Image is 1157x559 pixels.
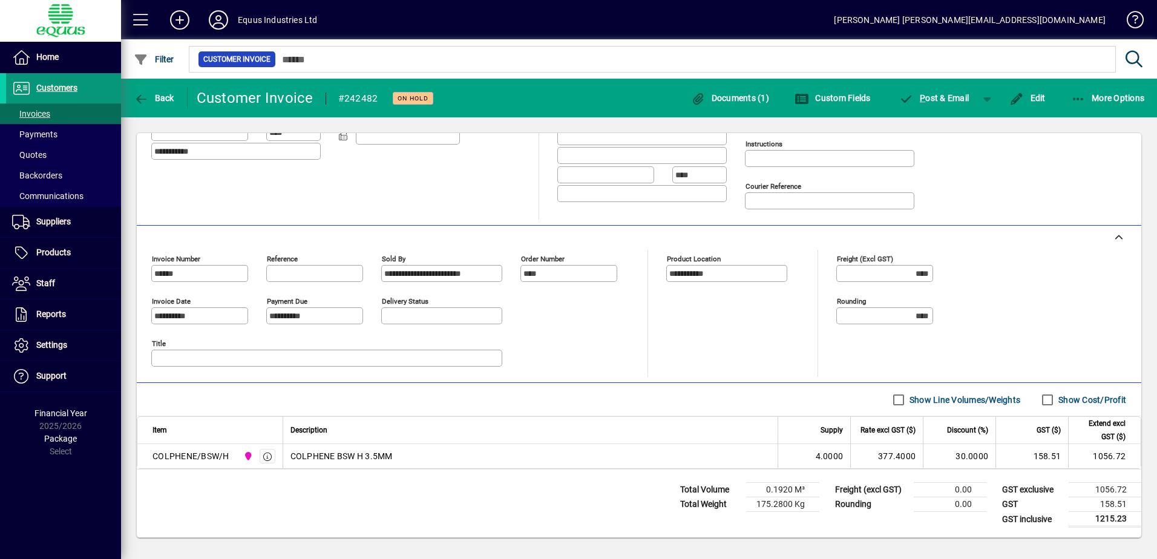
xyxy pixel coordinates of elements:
[152,297,191,306] mat-label: Invoice date
[6,238,121,268] a: Products
[667,255,721,263] mat-label: Product location
[1069,483,1141,497] td: 1056.72
[6,207,121,237] a: Suppliers
[6,103,121,124] a: Invoices
[1037,423,1061,437] span: GST ($)
[995,444,1068,468] td: 158.51
[36,278,55,288] span: Staff
[1056,394,1126,406] label: Show Cost/Profit
[131,87,177,109] button: Back
[398,94,428,102] span: On hold
[690,93,769,103] span: Documents (1)
[160,9,199,31] button: Add
[152,450,229,462] div: COLPHENE/BSW/H
[746,140,782,148] mat-label: Instructions
[290,450,393,462] span: COLPHENE BSW H 3.5MM
[152,255,200,263] mat-label: Invoice number
[134,93,174,103] span: Back
[746,182,801,191] mat-label: Courier Reference
[816,450,844,462] span: 4.0000
[36,371,67,381] span: Support
[12,191,84,201] span: Communications
[6,145,121,165] a: Quotes
[152,339,166,348] mat-label: Title
[382,297,428,306] mat-label: Delivery status
[12,129,57,139] span: Payments
[199,9,238,31] button: Profile
[238,10,318,30] div: Equus Industries Ltd
[914,483,986,497] td: 0.00
[996,497,1069,512] td: GST
[267,297,307,306] mat-label: Payment due
[121,87,188,109] app-page-header-button: Back
[36,217,71,226] span: Suppliers
[837,297,866,306] mat-label: Rounding
[36,83,77,93] span: Customers
[36,309,66,319] span: Reports
[1069,497,1141,512] td: 158.51
[907,394,1020,406] label: Show Line Volumes/Weights
[1068,87,1148,109] button: More Options
[36,247,71,257] span: Products
[923,444,995,468] td: 30.0000
[6,299,121,330] a: Reports
[1068,444,1141,468] td: 1056.72
[893,87,975,109] button: Post & Email
[795,93,871,103] span: Custom Fields
[6,330,121,361] a: Settings
[1076,417,1126,443] span: Extend excl GST ($)
[1006,87,1049,109] button: Edit
[134,54,174,64] span: Filter
[674,497,747,512] td: Total Weight
[12,109,50,119] span: Invoices
[131,48,177,70] button: Filter
[36,52,59,62] span: Home
[674,483,747,497] td: Total Volume
[6,42,121,73] a: Home
[1118,2,1142,42] a: Knowledge Base
[12,150,47,160] span: Quotes
[240,449,254,463] span: 2N NORTHERN
[338,89,378,108] div: #242482
[860,423,916,437] span: Rate excl GST ($)
[6,269,121,299] a: Staff
[290,423,327,437] span: Description
[996,512,1069,527] td: GST inclusive
[34,408,87,418] span: Financial Year
[1071,93,1145,103] span: More Options
[821,423,843,437] span: Supply
[12,171,62,180] span: Backorders
[947,423,988,437] span: Discount (%)
[267,255,298,263] mat-label: Reference
[687,87,772,109] button: Documents (1)
[6,361,121,391] a: Support
[899,93,969,103] span: ost & Email
[382,255,405,263] mat-label: Sold by
[152,423,167,437] span: Item
[996,483,1069,497] td: GST exclusive
[36,340,67,350] span: Settings
[1069,512,1141,527] td: 1215.23
[521,255,565,263] mat-label: Order number
[792,87,874,109] button: Custom Fields
[1009,93,1046,103] span: Edit
[747,497,819,512] td: 175.2800 Kg
[6,124,121,145] a: Payments
[829,483,914,497] td: Freight (excl GST)
[6,186,121,206] a: Communications
[203,53,270,65] span: Customer Invoice
[834,10,1106,30] div: [PERSON_NAME] [PERSON_NAME][EMAIL_ADDRESS][DOMAIN_NAME]
[6,165,121,186] a: Backorders
[858,450,916,462] div: 377.4000
[747,483,819,497] td: 0.1920 M³
[914,497,986,512] td: 0.00
[197,88,313,108] div: Customer Invoice
[920,93,925,103] span: P
[44,434,77,443] span: Package
[829,497,914,512] td: Rounding
[837,255,893,263] mat-label: Freight (excl GST)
